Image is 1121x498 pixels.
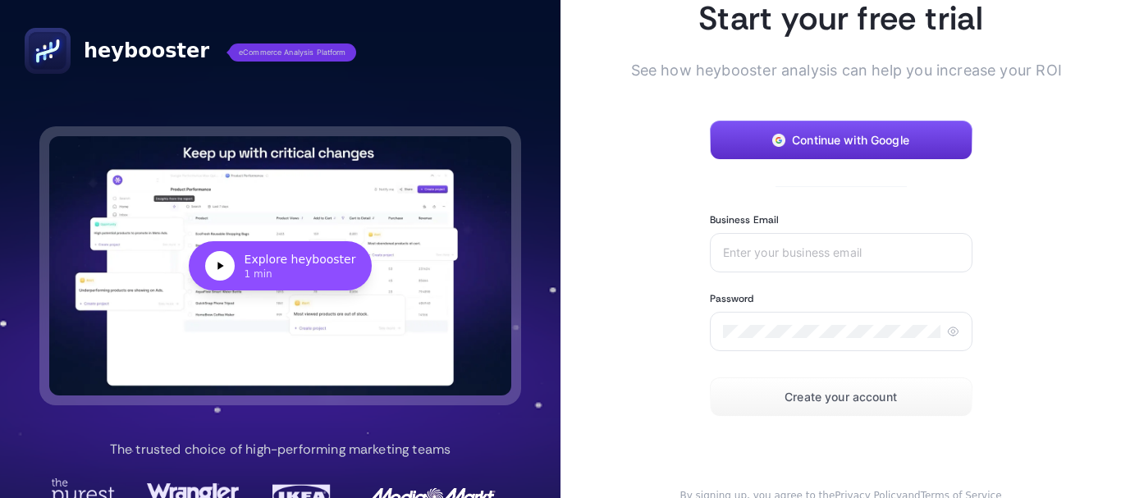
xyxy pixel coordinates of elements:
span: heybooster [84,38,209,64]
span: eCommerce Analysis Platform [229,43,356,62]
input: Enter your business email [723,246,959,259]
span: See how heybooster analysis can help you increase your ROI [631,59,1025,81]
div: Explore heybooster [245,251,356,267]
div: 1 min [245,267,356,281]
button: Create your account [710,377,972,417]
label: Password [710,292,754,305]
a: heyboostereCommerce Analysis Platform [25,28,356,74]
span: Continue with Google [792,134,909,147]
p: The trusted choice of high-performing marketing teams [110,440,451,459]
span: Create your account [785,391,897,404]
button: Continue with Google [710,121,972,160]
button: Explore heybooster1 min [49,136,511,396]
label: Business Email [710,213,780,226]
